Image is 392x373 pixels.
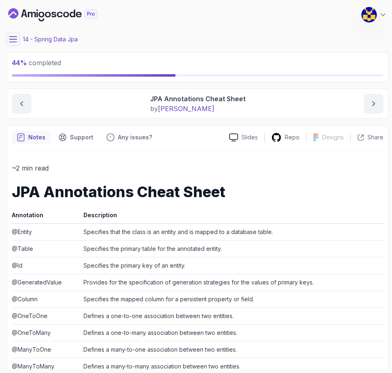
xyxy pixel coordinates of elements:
[80,341,383,358] td: Defines a many-to-one association between two entities.
[80,257,383,274] td: Specifies the primary key of an entity.
[367,133,383,141] p: Share
[361,7,377,23] img: user profile image
[265,132,306,143] a: Repo
[70,133,93,141] p: Support
[12,274,80,291] td: @GeneratedValue
[54,131,98,144] button: Support button
[28,133,45,141] p: Notes
[150,94,246,104] p: JPA Annotations Cheat Sheet
[80,223,383,240] td: Specifies that the class is an entity and is mapped to a database table.
[322,133,344,141] p: Designs
[12,210,80,224] th: Annotation
[12,59,61,67] span: completed
[80,307,383,324] td: Defines a one-to-one association between two entities.
[12,307,80,324] td: @OneToOne
[101,131,157,144] button: Feedback button
[80,324,383,341] td: Defines a one-to-many association between two entities.
[12,240,80,257] td: @Table
[158,105,214,113] span: [PERSON_NAME]
[8,8,116,21] a: Dashboard
[118,133,152,141] p: Any issues?
[241,133,258,141] p: Slides
[80,210,383,224] th: Description
[350,133,383,141] button: Share
[12,324,80,341] td: @OneToMany
[12,341,80,358] td: @ManyToOne
[12,94,32,114] button: previous content
[80,291,383,307] td: Specifies the mapped column for a persistent property or field.
[285,133,300,141] p: Repo
[80,240,383,257] td: Specifies the primary table for the annotated entity.
[12,223,80,240] td: @Entity
[23,35,78,43] p: 14 - Spring Data Jpa
[12,162,383,174] p: ~2 min read
[12,59,27,67] span: 44 %
[12,291,80,307] td: @Column
[12,131,50,144] button: notes button
[361,7,387,23] button: user profile image
[80,274,383,291] td: Provides for the specification of generation strategies for the values of primary keys.
[12,184,383,200] h1: JPA Annotations Cheat Sheet
[150,104,246,114] p: by
[364,94,383,114] button: next content
[12,257,80,274] td: @Id
[223,133,264,142] a: Slides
